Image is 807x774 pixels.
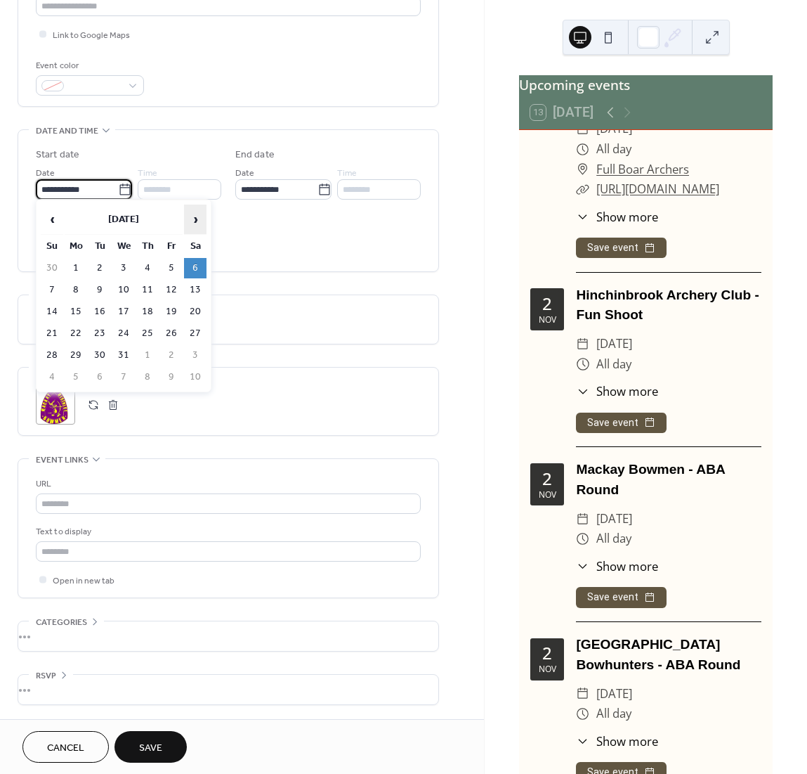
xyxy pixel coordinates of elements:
button: ​Show more [576,382,658,400]
th: Fr [160,236,183,257]
td: 21 [41,323,63,344]
span: All day [596,704,631,724]
button: Cancel [22,731,109,763]
div: ​ [576,334,589,354]
span: Time [138,166,157,181]
span: Save [139,741,162,756]
td: 2 [88,258,111,278]
div: ​ [576,160,589,180]
div: ​ [576,208,589,226]
td: 11 [136,280,159,300]
th: We [112,236,135,257]
div: ​ [576,733,589,750]
td: 26 [160,323,183,344]
div: ​ [576,509,589,529]
td: 16 [88,302,111,322]
td: 12 [160,280,183,300]
div: [GEOGRAPHIC_DATA] Bowhunters - ABA Round [576,635,761,676]
a: Full Boar Archers [596,160,689,180]
td: 19 [160,302,183,322]
td: 3 [112,258,135,278]
td: 23 [88,323,111,344]
div: Hinchinbrook Archery Club - Fun Shoot [576,285,761,326]
td: 17 [112,302,135,322]
div: 2 [542,470,552,487]
td: 5 [65,367,87,387]
span: Event links [36,453,88,467]
div: Upcoming events [519,75,773,96]
td: 28 [41,345,63,366]
div: End date [235,148,275,162]
div: ​ [576,382,589,400]
div: ​ [576,354,589,375]
div: ; [36,385,75,425]
td: 24 [112,323,135,344]
td: 15 [65,302,87,322]
div: URL [36,477,418,491]
span: Date and time [36,124,98,138]
td: 9 [160,367,183,387]
span: Show more [596,208,658,226]
td: 7 [41,280,63,300]
div: ••• [18,675,438,704]
th: Sa [184,236,206,257]
td: 20 [184,302,206,322]
td: 14 [41,302,63,322]
button: ​Show more [576,557,658,575]
span: [DATE] [596,334,632,354]
span: All day [596,139,631,160]
td: 10 [112,280,135,300]
span: Time [337,166,357,181]
td: 8 [136,367,159,387]
div: Text to display [36,524,418,539]
div: Nov [539,491,556,499]
div: 2 [542,645,552,662]
span: Cancel [47,741,84,756]
span: ‹ [41,205,63,233]
button: Save event [576,413,667,434]
th: Tu [88,236,111,257]
div: ​ [576,557,589,575]
a: [URL][DOMAIN_NAME] [596,181,719,197]
th: Su [41,236,63,257]
span: RSVP [36,669,56,683]
span: [DATE] [596,684,632,704]
button: ​Show more [576,208,658,226]
div: ​ [576,704,589,724]
div: ​ [576,684,589,704]
td: 4 [41,367,63,387]
td: 7 [112,367,135,387]
td: 2 [160,345,183,366]
td: 9 [88,280,111,300]
th: [DATE] [65,205,183,235]
div: Event color [36,58,141,73]
span: [DATE] [596,509,632,529]
td: 29 [65,345,87,366]
span: Date [235,166,254,181]
td: 18 [136,302,159,322]
span: Show more [596,382,658,400]
th: Th [136,236,159,257]
div: ​ [576,529,589,549]
span: Open in new tab [53,574,114,588]
td: 6 [184,258,206,278]
button: Save event [576,587,667,608]
td: 1 [136,345,159,366]
td: 6 [88,367,111,387]
span: Show more [596,557,658,575]
td: 4 [136,258,159,278]
span: Date [36,166,55,181]
div: Mackay Bowmen - ABA Round [576,460,761,501]
td: 30 [41,258,63,278]
span: All day [596,354,631,375]
div: Start date [36,148,79,162]
span: Link to Google Maps [53,28,130,43]
td: 3 [184,345,206,366]
div: ​ [576,139,589,160]
button: ​Show more [576,733,658,750]
button: Save [114,731,187,763]
td: 25 [136,323,159,344]
td: 31 [112,345,135,366]
div: ​ [576,179,589,200]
